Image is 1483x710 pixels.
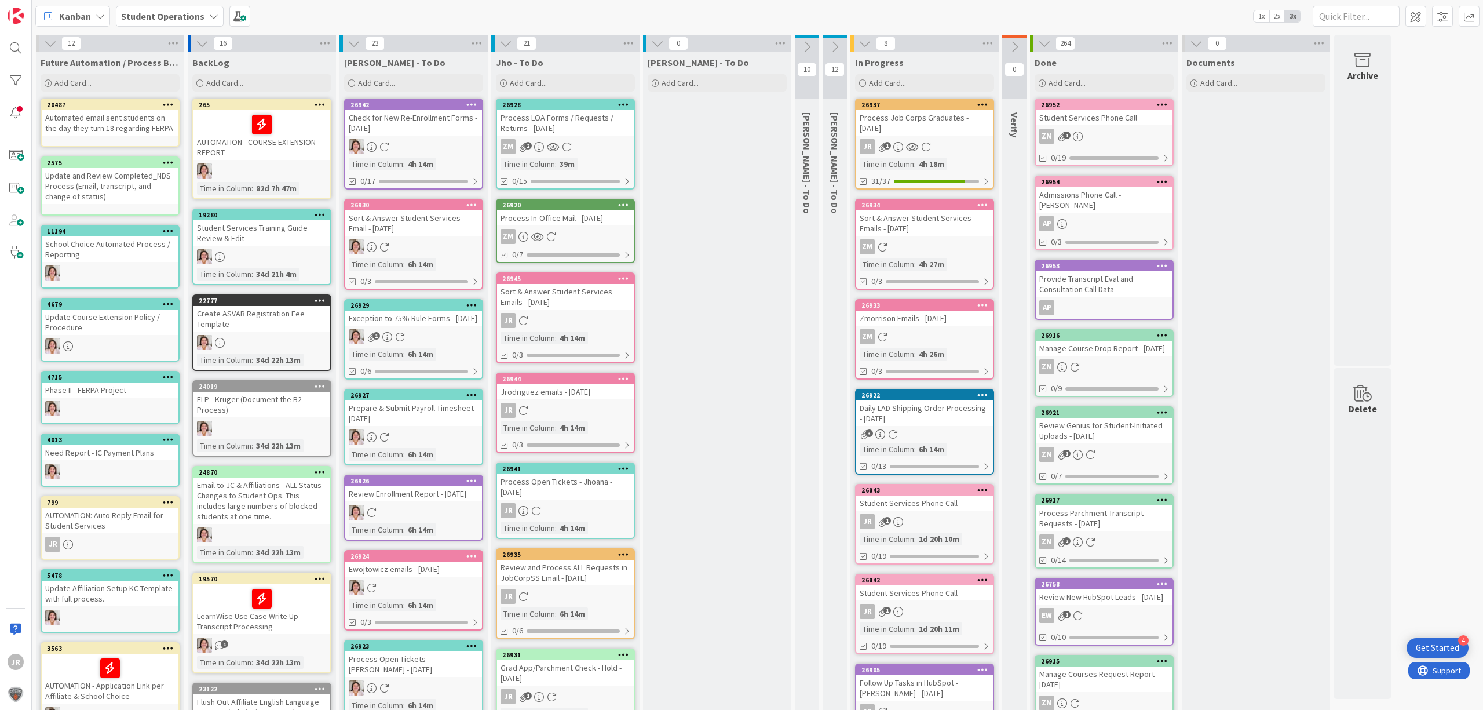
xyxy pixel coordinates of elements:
a: 26953Provide Transcript Eval and Consultation Call DataAP [1035,260,1174,320]
div: 11194School Choice Automated Process / Reporting [42,226,178,262]
div: 26916 [1036,330,1172,341]
img: Visit kanbanzone.com [8,8,24,24]
a: 20487Automated email sent students on the day they turn 18 regarding FERPA [41,99,180,147]
span: 1 [883,517,891,525]
div: Process Parchment Transcript Requests - [DATE] [1036,505,1172,531]
a: 26921Review Genius for Student-Initiated Uploads - [DATE]ZM0/7 [1035,406,1174,485]
span: : [251,439,253,452]
span: 2 [524,142,532,150]
div: Time in Column [501,421,555,434]
img: EW [349,139,364,154]
div: JR [856,139,993,154]
span: : [251,268,253,281]
span: Add Card... [54,78,92,88]
span: : [251,354,253,366]
span: Add Card... [869,78,906,88]
div: 26929 [350,301,482,310]
div: 2575Update and Review Completed_NDS Process (Email, transcript, and change of status) [42,158,178,204]
div: Need Report - IC Payment Plans [42,445,178,460]
div: Review Genius for Student-Initiated Uploads - [DATE] [1036,418,1172,443]
div: EW [42,338,178,354]
div: ZM [856,329,993,344]
div: 26929 [345,300,482,311]
div: Time in Column [860,348,914,361]
div: 24870 [193,467,330,478]
div: Time in Column [349,448,403,461]
div: 26944 [497,374,634,384]
span: 1 [1063,450,1071,457]
div: 26944Jrodriguez emails - [DATE] [497,374,634,399]
div: 19280Student Services Training Guide Review & Edit [193,210,330,246]
div: EW [42,401,178,416]
div: 26954Admissions Phone Call - [PERSON_NAME] [1036,177,1172,213]
div: JR [497,503,634,518]
div: 26843 [861,486,993,494]
div: 26954 [1041,178,1172,186]
span: 3 [865,429,873,437]
div: EW [345,329,482,344]
div: ELP - Kruger (Document the B2 Process) [193,392,330,417]
div: AP [1039,300,1054,315]
div: Provide Transcript Eval and Consultation Call Data [1036,271,1172,297]
div: 26952 [1036,100,1172,110]
div: 26945 [497,274,634,284]
span: 0/9 [1051,383,1062,395]
div: 26934 [861,201,993,209]
div: 26927 [350,391,482,399]
div: 4h 26m [916,348,947,361]
div: Admissions Phone Call - [PERSON_NAME] [1036,187,1172,213]
img: EW [197,249,212,264]
div: 26945 [502,275,634,283]
div: EW [345,239,482,254]
span: 1 [372,332,380,340]
span: Kanban [59,9,91,23]
div: Jrodriguez emails - [DATE] [497,384,634,399]
div: 26927 [345,390,482,400]
div: ZM [497,229,634,244]
div: 82d 7h 47m [253,182,299,195]
div: 4679 [42,299,178,310]
div: 799 [42,497,178,508]
div: 26942 [350,101,482,109]
div: 4013Need Report - IC Payment Plans [42,435,178,460]
div: Check for New Re-Enrollment Forms - [DATE] [345,110,482,136]
div: 4679 [47,300,178,308]
div: 6h 14m [916,443,947,456]
div: 4h 18m [916,158,947,170]
div: Review Enrollment Report - [DATE] [345,486,482,501]
span: Add Card... [1049,78,1086,88]
div: EW [193,421,330,436]
div: Sort & Answer Student Services Emails - [DATE] [856,210,993,236]
div: 26953 [1041,262,1172,270]
div: EW [193,249,330,264]
div: ZM [1039,359,1054,374]
span: 0/7 [1051,470,1062,482]
div: 26920Process In-Office Mail - [DATE] [497,200,634,225]
div: Time in Column [197,182,251,195]
img: EW [197,163,212,179]
div: 26937 [856,100,993,110]
b: Student Operations [121,10,204,22]
a: 26954Admissions Phone Call - [PERSON_NAME]AP0/3 [1035,176,1174,250]
div: Prepare & Submit Payroll Timesheet - [DATE] [345,400,482,426]
div: Time in Column [349,158,403,170]
div: Daily LAD Shipping Order Processing - [DATE] [856,400,993,426]
input: Quick Filter... [1313,6,1400,27]
span: 1 [1063,132,1071,139]
div: AP [1039,216,1054,231]
div: Student Services Phone Call [856,496,993,511]
img: EW [349,429,364,445]
span: : [555,421,557,434]
a: 26917Process Parchment Transcript Requests - [DATE]ZM0/14 [1035,494,1174,569]
div: 265AUTOMATION - COURSE EXTENSION REPORT [193,100,330,160]
div: EW [193,335,330,350]
div: 24019ELP - Kruger (Document the B2 Process) [193,381,330,417]
div: 26930 [345,200,482,210]
div: Email to JC & Affiliations - ALL Status Changes to Student Ops. This includes large numbers of bl... [193,478,330,524]
div: Create ASVAB Registration Fee Template [193,306,330,332]
div: Automated email sent students on the day they turn 18 regarding FERPA [42,110,178,136]
div: 39m [557,158,578,170]
div: AUTOMATION - COURSE EXTENSION REPORT [193,110,330,160]
div: Phase II - FERPA Project [42,383,178,398]
div: 20487 [42,100,178,110]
